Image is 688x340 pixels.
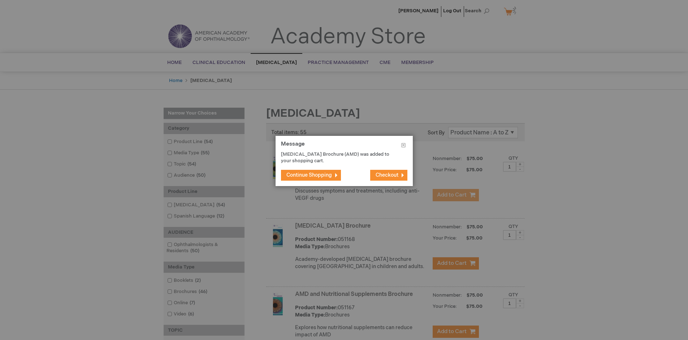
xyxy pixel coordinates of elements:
[281,151,397,164] p: [MEDICAL_DATA] Brochure (AMD) was added to your shopping cart.
[370,170,407,181] button: Checkout
[376,172,398,178] span: Checkout
[286,172,332,178] span: Continue Shopping
[281,170,341,181] button: Continue Shopping
[281,141,407,151] h1: Message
